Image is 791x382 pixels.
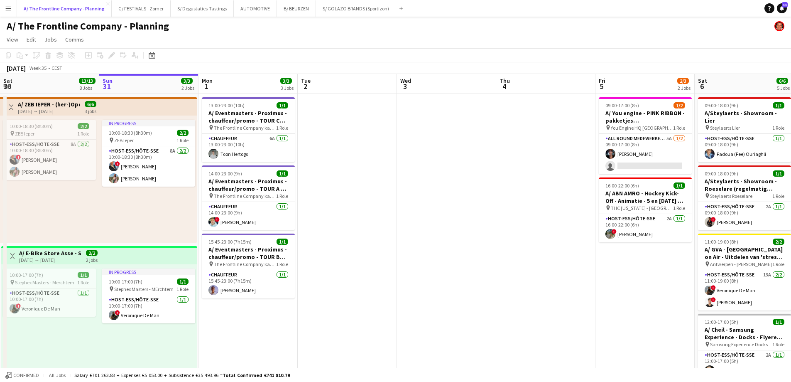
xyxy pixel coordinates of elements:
span: 1 Role [176,286,189,292]
app-card-role: Host-ess/Hôte-sse2A1/116:00-22:00 (6h)![PERSON_NAME] [599,214,692,242]
div: Salary €701 263.83 + Expenses €5 053.00 + Subsistence €35 493.96 = [74,372,290,378]
app-card-role: Chauffeur1/114:00-23:00 (9h)![PERSON_NAME] [202,202,295,230]
a: 11 [777,3,787,13]
span: 2/2 [78,123,89,129]
div: [DATE] [7,64,26,72]
span: ! [115,161,120,166]
app-job-card: 09:00-18:00 (9h)1/1A/Steylaerts - Showroom - Roeselare (regelmatig terugkerende opdracht) Steylae... [698,165,791,230]
app-card-role: Host-ess/Hôte-sse8A2/210:00-18:30 (8h30m)![PERSON_NAME][PERSON_NAME] [102,146,195,187]
span: ! [215,217,220,222]
span: 1 Role [673,125,685,131]
app-job-card: In progress10:00-18:30 (8h30m)2/2 ZEB Ieper1 RoleHost-ess/Hôte-sse8A2/210:00-18:30 (8h30m)![PERSO... [102,120,195,187]
span: 1/1 [277,102,288,108]
span: 10:00-17:00 (7h) [109,278,142,285]
span: Steylaerts Lier [710,125,740,131]
div: 2 jobs [86,256,98,263]
div: In progress [102,269,195,275]
div: 10:00-17:00 (7h)1/1 Stephex Masters - Merchtem1 RoleHost-ess/Hôte-sse1/110:00-17:00 (7h)!Veroniqu... [3,269,96,317]
div: In progress [102,120,195,126]
span: Comms [65,36,84,43]
span: 1 Role [772,341,784,347]
span: 1 Role [772,193,784,199]
div: [DATE] → [DATE] [19,257,81,263]
h3: A/Steylaerts - Showroom - Roeselare (regelmatig terugkerende opdracht) [698,177,791,192]
div: [DATE] → [DATE] [18,108,80,114]
span: Confirmed [13,372,39,378]
button: B/ BEURZEN [277,0,316,17]
span: 14:00-23:00 (9h) [208,170,242,177]
h3: A/ You engine - PINK RIBBON - pakketjes inpakken/samenstellen (5 + [DATE]) [599,109,692,124]
app-card-role: All Round medewerker/collaborateur5A1/209:00-17:00 (8h)[PERSON_NAME] [599,134,692,174]
span: Sat [698,77,707,84]
span: Samsung Experience Docks [710,341,768,347]
app-card-role: Host-ess/Hôte-sse8A2/210:00-18:30 (8h30m)![PERSON_NAME][PERSON_NAME] [3,140,96,180]
span: 1 [201,81,213,91]
h1: A/ The Frontline Company - Planning [7,20,169,32]
div: 8 Jobs [79,85,95,91]
span: Week 35 [27,65,48,71]
span: Thu [500,77,510,84]
span: ! [711,297,716,302]
h3: A/ ABN AMRO - Hockey Kick-Off - Animatie - 5 en [DATE] - De Pinte [599,190,692,205]
span: ! [711,217,716,222]
span: The Frontline Company kantoor [214,261,276,267]
span: 2/2 [177,130,189,136]
span: 1 Role [772,125,784,131]
div: 09:00-18:00 (9h)1/1A/Steylaerts - Showroom - Lier Steylaerts Lier1 RoleHost-ess/Hôte-sse1/109:00-... [698,97,791,162]
span: ZEB Ieper [15,131,34,137]
span: 5 [598,81,605,91]
span: 3/3 [181,78,193,84]
button: S/ GOLAZO BRANDS (Sportizon) [316,0,396,17]
app-job-card: 12:00-17:00 (5h)1/1A/ Cheil - Samsung Experience - Docks - Flyeren (30/8+6/9+13/9) Samsung Experi... [698,314,791,379]
div: 3 Jobs [281,85,294,91]
span: 1 Role [276,261,288,267]
span: 09:00-17:00 (8h) [605,102,639,108]
app-card-role: Chauffeur1/115:45-23:00 (7h15m)[PERSON_NAME] [202,270,295,298]
span: Steylaerts Roeselare [710,193,752,199]
span: 30 [2,81,12,91]
span: 09:00-18:00 (9h) [705,170,738,177]
div: 16:00-22:00 (6h)1/1A/ ABN AMRO - Hockey Kick-Off - Animatie - 5 en [DATE] - De Pinte THC [US_STAT... [599,177,692,242]
button: Confirmed [4,371,40,380]
app-card-role: Host-ess/Hôte-sse1/110:00-17:00 (7h)!Veronique De Man [3,288,96,317]
span: 1 Role [772,261,784,267]
span: All jobs [47,372,67,378]
a: Jobs [41,34,60,45]
span: ! [16,155,21,160]
span: You Engine HQ [GEOGRAPHIC_DATA] [611,125,673,131]
span: 16:00-22:00 (6h) [605,182,639,189]
span: 1 Role [77,131,89,137]
app-job-card: 09:00-17:00 (8h)1/2A/ You engine - PINK RIBBON - pakketjes inpakken/samenstellen (5 + [DATE]) You... [599,97,692,174]
app-job-card: 10:00-18:30 (8h30m)2/2 ZEB Ieper1 RoleHost-ess/Hôte-sse8A2/210:00-18:30 (8h30m)![PERSON_NAME][PER... [3,120,96,180]
app-card-role: Host-ess/Hôte-sse2A1/109:00-18:00 (9h)![PERSON_NAME] [698,202,791,230]
span: Stephex Masters - MErchtem [114,286,174,292]
span: 1 Role [673,205,685,211]
span: 10:00-18:30 (8h30m) [109,130,152,136]
span: Mon [202,77,213,84]
span: 10:00-17:00 (7h) [10,272,43,278]
a: Edit [23,34,39,45]
span: 1/1 [773,319,784,325]
app-job-card: 14:00-23:00 (9h)1/1A/ Eventmasters - Proximus - chauffeur/promo - TOUR A - Wilrijk-[GEOGRAPHIC_DA... [202,165,295,230]
span: 1/1 [277,170,288,177]
span: 1/1 [177,278,189,285]
h3: A/Steylaerts - Showroom - Lier [698,109,791,124]
h3: A/ Eventmasters - Proximus - chauffeur/promo - TOUR B Wilrijk-[GEOGRAPHIC_DATA]-[GEOGRAPHIC_DATA]... [202,246,295,261]
span: Sat [3,77,12,84]
app-job-card: 13:00-23:00 (10h)1/1A/ Eventmasters - Proximus - chauffeur/promo - TOUR C Wilrijk-[GEOGRAPHIC_DAT... [202,97,295,162]
span: 3/3 [280,78,292,84]
span: Antwerpen - [PERSON_NAME] [710,261,772,267]
div: 3 jobs [85,107,96,114]
span: 1/2 [673,102,685,108]
span: 2 [300,81,311,91]
span: Sun [103,77,113,84]
div: 5 Jobs [777,85,790,91]
app-job-card: 15:45-23:00 (7h15m)1/1A/ Eventmasters - Proximus - chauffeur/promo - TOUR B Wilrijk-[GEOGRAPHIC_D... [202,234,295,298]
span: 15:45-23:00 (7h15m) [208,239,252,245]
app-job-card: In progress10:00-17:00 (7h)1/1 Stephex Masters - MErchtem1 RoleHost-ess/Hôte-sse1/110:00-17:00 (7... [102,269,195,323]
button: A/ The Frontline Company - Planning [17,0,112,17]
